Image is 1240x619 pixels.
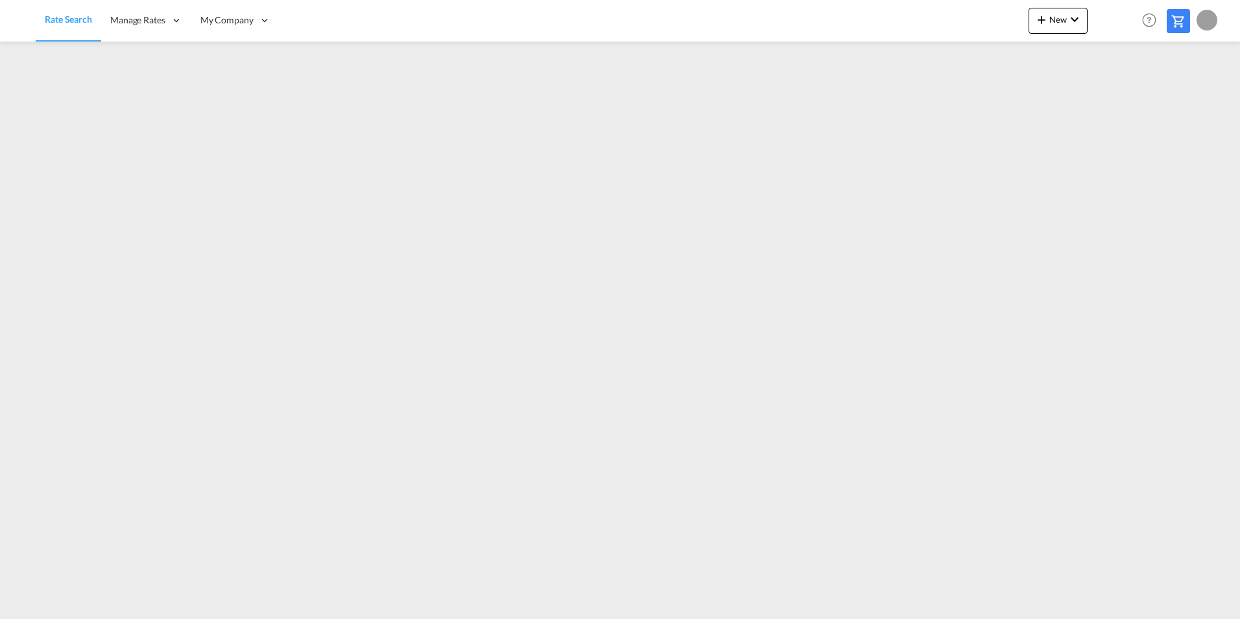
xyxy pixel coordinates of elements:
span: Manage Rates [110,14,165,27]
div: Help [1138,9,1167,32]
span: Help [1138,9,1160,31]
button: icon-plus 400-fgNewicon-chevron-down [1029,8,1088,34]
span: My Company [200,14,254,27]
span: New [1034,14,1082,25]
span: Rate Search [45,14,92,25]
md-icon: icon-chevron-down [1067,12,1082,27]
md-icon: icon-plus 400-fg [1034,12,1049,27]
